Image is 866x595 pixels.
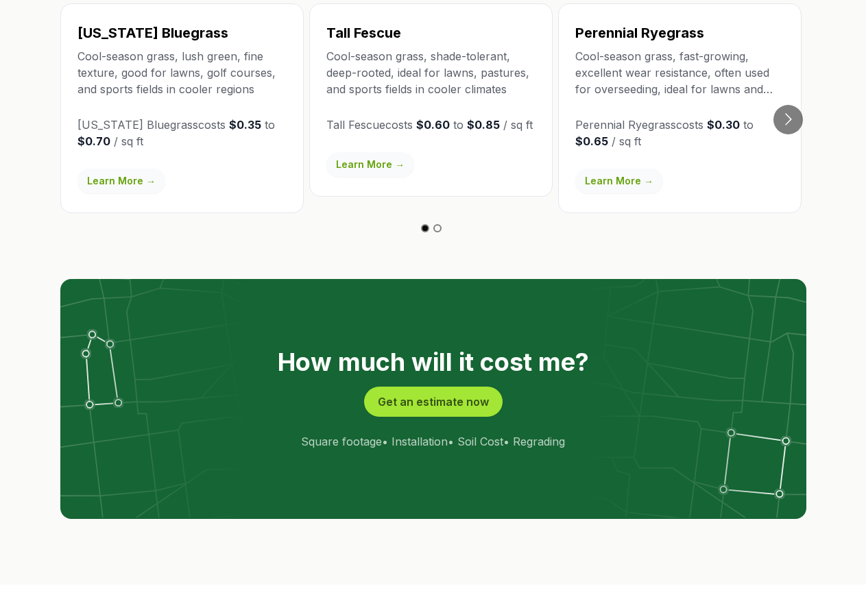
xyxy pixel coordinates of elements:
h3: Perennial Ryegrass [575,23,784,42]
p: Perennial Ryegrass costs to / sq ft [575,117,784,149]
p: [US_STATE] Bluegrass costs to / sq ft [77,117,287,149]
strong: $0.65 [575,134,608,148]
a: Learn More → [326,152,414,177]
p: Cool-season grass, lush green, fine texture, good for lawns, golf courses, and sports fields in c... [77,48,287,97]
button: Go to next slide [773,105,803,134]
h3: Tall Fescue [326,23,536,42]
button: Go to slide 2 [433,224,442,232]
strong: $0.60 [416,118,450,132]
p: Tall Fescue costs to / sq ft [326,117,536,133]
strong: $0.30 [707,118,740,132]
img: lot lines graphic [60,279,806,518]
a: Learn More → [77,169,165,193]
a: Learn More → [575,169,663,193]
button: Get an estimate now [364,387,503,417]
button: Go to slide 1 [421,224,429,232]
strong: $0.85 [467,118,500,132]
strong: $0.70 [77,134,110,148]
p: Cool-season grass, fast-growing, excellent wear resistance, often used for overseeding, ideal for... [575,48,784,97]
h3: [US_STATE] Bluegrass [77,23,287,42]
strong: $0.35 [229,118,261,132]
p: Cool-season grass, shade-tolerant, deep-rooted, ideal for lawns, pastures, and sports fields in c... [326,48,536,97]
